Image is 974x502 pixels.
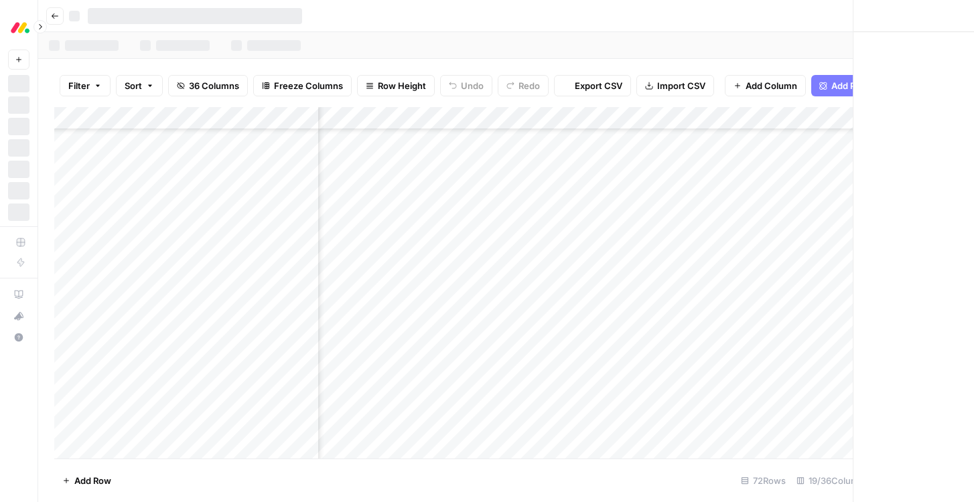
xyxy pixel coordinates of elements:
button: 36 Columns [168,75,248,96]
span: Freeze Columns [274,79,343,92]
div: What's new? [9,306,29,326]
button: What's new? [8,305,29,327]
button: Freeze Columns [253,75,352,96]
span: Undo [461,79,484,92]
a: AirOps Academy [8,284,29,305]
button: Sort [116,75,163,96]
button: Workspace: Monday.com [8,11,29,44]
button: Filter [60,75,111,96]
img: Monday.com Logo [8,15,32,39]
span: 36 Columns [189,79,239,92]
button: Undo [440,75,492,96]
span: Filter [68,79,90,92]
span: Row Height [378,79,426,92]
span: Add Row [74,474,111,487]
span: Sort [125,79,142,92]
button: Help + Support [8,327,29,348]
button: Row Height [357,75,435,96]
button: Add Row [54,470,119,491]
